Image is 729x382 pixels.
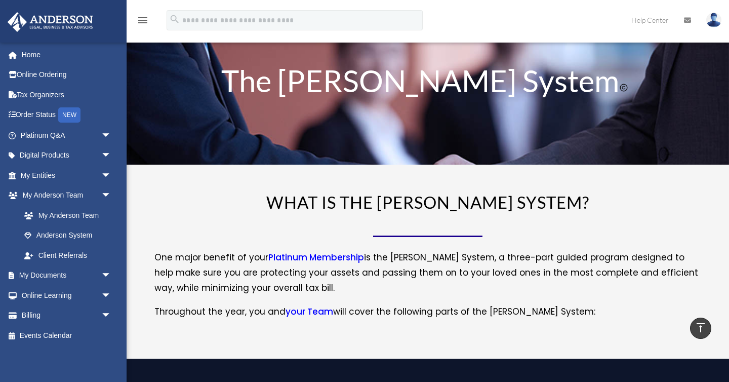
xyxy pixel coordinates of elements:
[5,12,96,32] img: Anderson Advisors Platinum Portal
[101,305,121,326] span: arrow_drop_down
[137,18,149,26] a: menu
[268,251,364,269] a: Platinum Membership
[154,250,701,304] p: One major benefit of your is the [PERSON_NAME] System, a three-part guided program designed to he...
[154,304,701,320] p: Throughout the year, you and will cover the following parts of the [PERSON_NAME] System:
[690,318,711,339] a: vertical_align_top
[7,325,127,346] a: Events Calendar
[101,285,121,306] span: arrow_drop_down
[169,14,180,25] i: search
[101,145,121,166] span: arrow_drop_down
[187,65,669,101] h1: The [PERSON_NAME] System
[7,165,127,185] a: My Entitiesarrow_drop_down
[7,185,127,206] a: My Anderson Teamarrow_drop_down
[101,185,121,206] span: arrow_drop_down
[14,225,121,246] a: Anderson System
[14,205,127,225] a: My Anderson Team
[137,14,149,26] i: menu
[101,265,121,286] span: arrow_drop_down
[286,305,333,323] a: your Team
[7,305,127,326] a: Billingarrow_drop_down
[58,107,80,123] div: NEW
[7,105,127,126] a: Order StatusNEW
[7,265,127,286] a: My Documentsarrow_drop_down
[101,165,121,186] span: arrow_drop_down
[7,145,127,166] a: Digital Productsarrow_drop_down
[7,285,127,305] a: Online Learningarrow_drop_down
[7,45,127,65] a: Home
[7,65,127,85] a: Online Ordering
[7,125,127,145] a: Platinum Q&Aarrow_drop_down
[706,13,721,27] img: User Pic
[7,85,127,105] a: Tax Organizers
[266,192,589,212] span: WHAT IS THE [PERSON_NAME] SYSTEM?
[695,322,707,334] i: vertical_align_top
[101,125,121,146] span: arrow_drop_down
[14,245,127,265] a: Client Referrals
